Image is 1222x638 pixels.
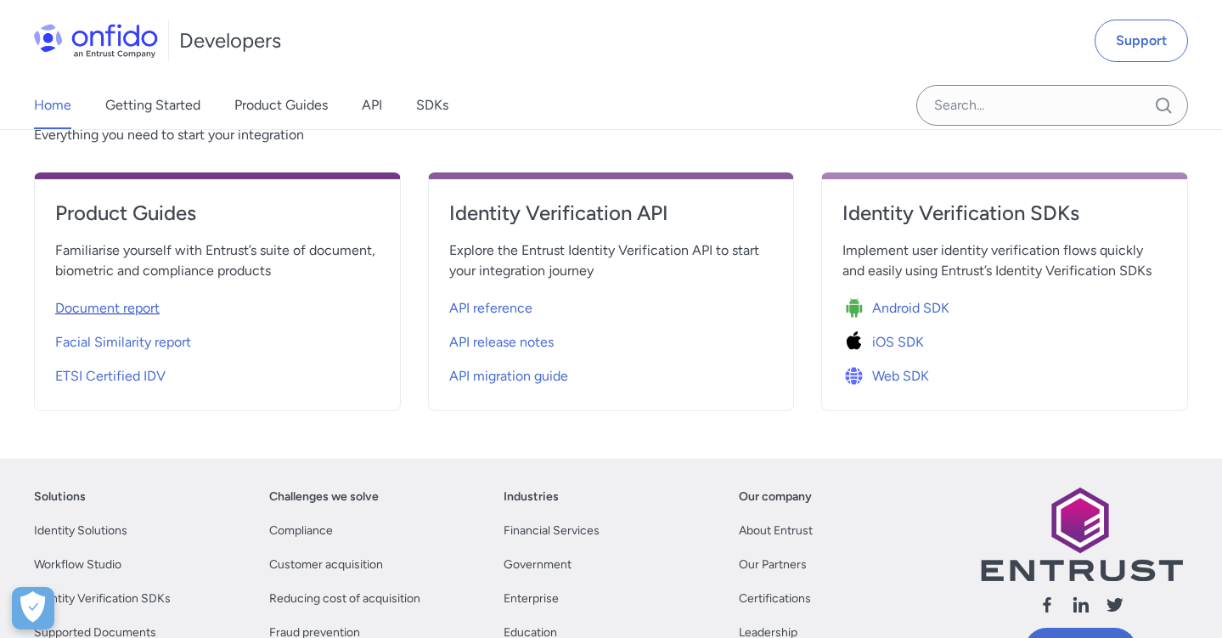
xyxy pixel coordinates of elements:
[842,322,1167,356] a: Icon iOS SDKiOS SDK
[449,356,774,390] a: API migration guide
[55,240,380,281] span: Familiarise yourself with Entrust’s suite of document, biometric and compliance products
[739,555,807,575] a: Our Partners
[269,521,333,541] a: Compliance
[234,82,328,129] a: Product Guides
[1105,595,1125,621] a: Follow us X (Twitter)
[179,27,281,54] h1: Developers
[12,587,54,630] button: Open Preferences
[842,330,872,354] img: Icon iOS SDK
[449,200,774,227] h4: Identity Verification API
[1071,595,1091,615] svg: Follow us linkedin
[55,332,191,353] span: Facial Similarity report
[1105,595,1125,615] svg: Follow us X (Twitter)
[416,82,448,129] a: SDKs
[269,555,383,575] a: Customer acquisition
[55,200,380,240] a: Product Guides
[449,366,568,387] span: API migration guide
[449,322,774,356] a: API release notes
[55,356,380,390] a: ETSI Certified IDV
[34,521,127,541] a: Identity Solutions
[269,487,379,507] a: Challenges we solve
[449,288,774,322] a: API reference
[979,487,1183,581] img: Entrust logo
[34,555,121,575] a: Workflow Studio
[362,82,382,129] a: API
[269,589,420,609] a: Reducing cost of acquisition
[12,587,54,630] div: Cookie Preferences
[872,332,924,353] span: iOS SDK
[55,298,160,319] span: Document report
[739,589,811,609] a: Certifications
[842,296,872,320] img: Icon Android SDK
[34,487,86,507] a: Solutions
[504,487,559,507] a: Industries
[449,298,532,319] span: API reference
[504,521,600,541] a: Financial Services
[504,555,572,575] a: Government
[842,364,872,388] img: Icon Web SDK
[739,521,813,541] a: About Entrust
[916,85,1188,126] input: Onfido search input field
[34,125,1188,145] span: Everything you need to start your integration
[449,332,554,353] span: API release notes
[34,589,171,609] a: Identity Verification SDKs
[34,82,71,129] a: Home
[1037,595,1057,621] a: Follow us facebook
[55,322,380,356] a: Facial Similarity report
[872,366,929,387] span: Web SDK
[449,240,774,281] span: Explore the Entrust Identity Verification API to start your integration journey
[449,200,774,240] a: Identity Verification API
[842,200,1167,227] h4: Identity Verification SDKs
[105,82,200,129] a: Getting Started
[842,240,1167,281] span: Implement user identity verification flows quickly and easily using Entrust’s Identity Verificati...
[1095,20,1188,62] a: Support
[1071,595,1091,621] a: Follow us linkedin
[55,200,380,227] h4: Product Guides
[872,298,949,319] span: Android SDK
[55,366,166,387] span: ETSI Certified IDV
[504,589,559,609] a: Enterprise
[739,487,812,507] a: Our company
[55,288,380,322] a: Document report
[842,356,1167,390] a: Icon Web SDKWeb SDK
[1037,595,1057,615] svg: Follow us facebook
[34,24,158,58] img: Onfido Logo
[842,288,1167,322] a: Icon Android SDKAndroid SDK
[842,200,1167,240] a: Identity Verification SDKs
